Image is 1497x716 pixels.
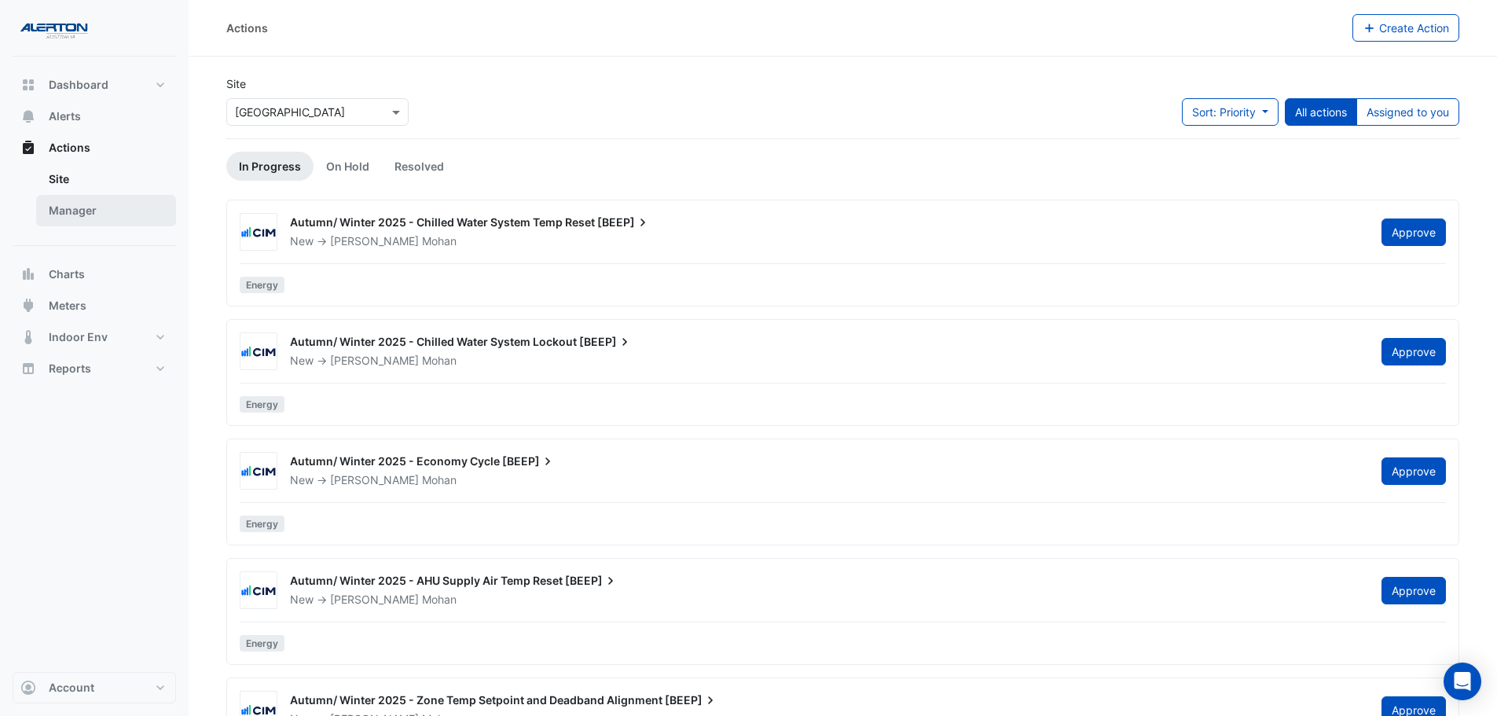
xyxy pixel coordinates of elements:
div: Open Intercom Messenger [1444,663,1481,700]
app-icon: Dashboard [20,77,36,93]
button: Reports [13,353,176,384]
span: [BEEP] [502,453,556,469]
span: Mohan [422,353,457,369]
app-icon: Actions [20,140,36,156]
a: Manager [36,195,176,226]
span: -> [317,354,327,367]
app-icon: Alerts [20,108,36,124]
button: Alerts [13,101,176,132]
span: Actions [49,140,90,156]
span: -> [317,234,327,248]
button: Create Action [1352,14,1460,42]
button: Indoor Env [13,321,176,353]
span: Dashboard [49,77,108,93]
span: Create Action [1379,21,1449,35]
span: Alerts [49,108,81,124]
span: Energy [240,516,284,532]
img: CIM [240,225,277,241]
span: [PERSON_NAME] [330,593,419,606]
div: Actions [13,163,176,233]
span: Energy [240,396,284,413]
span: Energy [240,277,284,293]
span: Autumn/ Winter 2025 - Chilled Water System Temp Reset [290,215,595,229]
span: [PERSON_NAME] [330,234,419,248]
button: Account [13,672,176,703]
a: Resolved [382,152,457,181]
img: CIM [240,583,277,599]
span: Mohan [422,472,457,488]
img: CIM [240,344,277,360]
span: Approve [1392,464,1436,478]
span: Meters [49,298,86,314]
span: New [290,354,314,367]
span: Approve [1392,345,1436,358]
app-icon: Charts [20,266,36,282]
span: Approve [1392,584,1436,597]
app-icon: Reports [20,361,36,376]
span: -> [317,473,327,487]
span: -> [317,593,327,606]
span: New [290,593,314,606]
a: In Progress [226,152,314,181]
button: Approve [1381,457,1446,485]
button: Dashboard [13,69,176,101]
button: Meters [13,290,176,321]
a: On Hold [314,152,382,181]
button: All actions [1285,98,1357,126]
img: Company Logo [19,13,90,44]
button: Actions [13,132,176,163]
app-icon: Indoor Env [20,329,36,345]
button: Approve [1381,338,1446,365]
div: Actions [226,20,268,36]
label: Site [226,75,246,92]
button: Assigned to you [1356,98,1459,126]
img: CIM [240,464,277,479]
span: Autumn/ Winter 2025 - Zone Temp Setpoint and Deadband Alignment [290,693,662,707]
span: Approve [1392,226,1436,239]
span: Autumn/ Winter 2025 - Chilled Water System Lockout [290,335,577,348]
span: [PERSON_NAME] [330,354,419,367]
span: Mohan [422,233,457,249]
span: Energy [240,635,284,652]
span: [BEEP] [579,334,633,350]
span: Charts [49,266,85,282]
button: Sort: Priority [1182,98,1279,126]
span: [BEEP] [665,692,718,708]
app-icon: Meters [20,298,36,314]
span: [BEEP] [597,215,651,230]
button: Approve [1381,577,1446,604]
span: Mohan [422,592,457,608]
span: Reports [49,361,91,376]
span: Account [49,680,94,696]
span: Autumn/ Winter 2025 - Economy Cycle [290,454,500,468]
span: Sort: Priority [1192,105,1256,119]
span: New [290,473,314,487]
button: Charts [13,259,176,290]
span: [BEEP] [565,573,618,589]
a: Site [36,163,176,195]
span: Indoor Env [49,329,108,345]
span: Autumn/ Winter 2025 - AHU Supply Air Temp Reset [290,574,563,587]
button: Approve [1381,218,1446,246]
span: New [290,234,314,248]
span: [PERSON_NAME] [330,473,419,487]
